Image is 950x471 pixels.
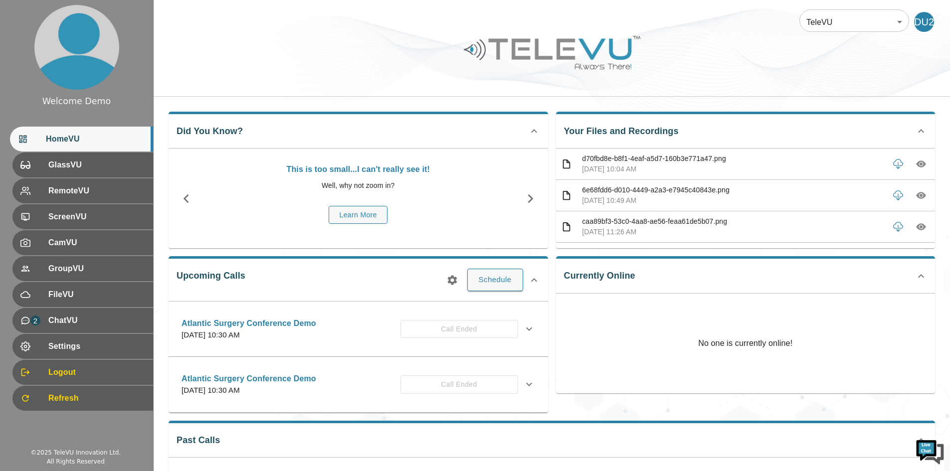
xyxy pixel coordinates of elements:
[34,5,119,90] img: profile.png
[182,385,316,396] p: [DATE] 10:30 AM
[582,248,884,258] p: 91315ebb-8df7-4bdc-af0b-98e73db6ceaa.mp4
[182,329,316,341] p: [DATE] 10:30 AM
[30,448,121,457] div: © 2025 TeleVU Innovation Ltd.
[182,317,316,329] p: Atlantic Surgery Conference Demo
[799,8,909,36] div: TeleVU
[12,204,153,229] div: ScreenVU
[174,312,543,347] div: Atlantic Surgery Conference Demo[DATE] 10:30 AMCall Ended
[48,392,145,404] span: Refresh
[48,263,145,275] span: GroupVU
[582,216,884,227] p: caa89bf3-53c0-4aa8-ae56-feaa61de5b07.png
[48,314,145,326] span: ChatVU
[462,32,642,73] img: Logo
[12,230,153,255] div: CamVU
[209,163,508,175] p: This is too small...I can't really see it!
[48,237,145,249] span: CamVU
[12,334,153,359] div: Settings
[48,340,145,352] span: Settings
[582,185,884,195] p: 6e68fdd6-d010-4449-a2a3-e7945c40843e.png
[914,12,934,32] div: DU2
[12,386,153,411] div: Refresh
[174,367,543,402] div: Atlantic Surgery Conference Demo[DATE] 10:30 AMCall Ended
[467,269,523,291] button: Schedule
[582,227,884,237] p: [DATE] 11:26 AM
[30,315,40,325] p: 2
[582,195,884,206] p: [DATE] 10:49 AM
[12,178,153,203] div: RemoteVU
[12,282,153,307] div: FileVU
[48,185,145,197] span: RemoteVU
[12,360,153,385] div: Logout
[12,153,153,177] div: GlassVU
[42,95,111,108] div: Welcome Demo
[915,436,945,466] img: Chat Widget
[329,206,387,224] button: Learn More
[10,127,153,152] div: HomeVU
[48,289,145,301] span: FileVU
[12,308,153,333] div: 2ChatVU
[182,373,316,385] p: Atlantic Surgery Conference Demo
[698,294,792,393] p: No one is currently online!
[47,457,105,466] div: All Rights Reserved
[48,159,145,171] span: GlassVU
[12,256,153,281] div: GroupVU
[582,154,884,164] p: d70fbd8e-b8f1-4eaf-a5d7-160b3e771a47.png
[48,211,145,223] span: ScreenVU
[48,366,145,378] span: Logout
[582,164,884,174] p: [DATE] 10:04 AM
[46,133,145,145] span: HomeVU
[209,180,508,191] p: Well, why not zoom in?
